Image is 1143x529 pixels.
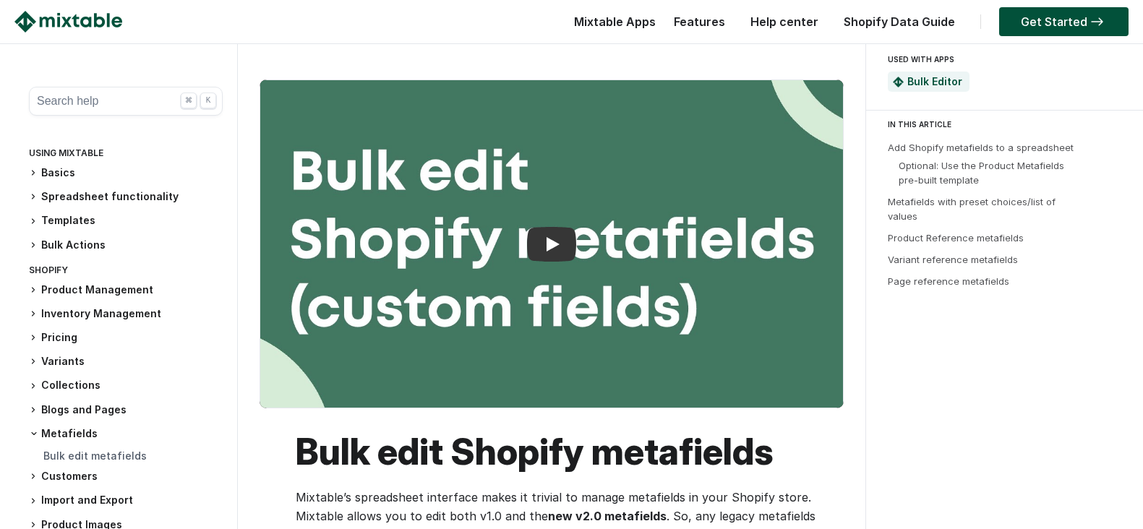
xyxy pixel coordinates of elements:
div: IN THIS ARTICLE [888,118,1130,131]
h3: Templates [29,213,223,228]
h3: Import and Export [29,493,223,508]
a: Metafields with preset choices/list of values [888,196,1056,222]
img: Mixtable Spreadsheet Bulk Editor App [893,77,904,87]
a: Shopify Data Guide [836,14,962,29]
a: Get Started [999,7,1129,36]
h3: Spreadsheet functionality [29,189,223,205]
a: Variant reference metafields [888,254,1018,265]
h3: Product Management [29,283,223,298]
img: Mixtable logo [14,11,122,33]
h3: Collections [29,378,223,393]
h1: Bulk edit Shopify metafields [296,430,822,473]
img: arrow-right.svg [1087,17,1107,26]
div: Mixtable Apps [567,11,656,40]
a: Help center [743,14,826,29]
a: Add Shopify metafields to a spreadsheet [888,142,1074,153]
a: Features [667,14,732,29]
div: ⌘ [181,93,197,108]
div: Shopify [29,262,223,283]
a: Bulk Editor [907,75,962,87]
h3: Bulk Actions [29,238,223,253]
a: Product Reference metafields [888,232,1024,244]
a: Bulk edit metafields [43,450,147,462]
h3: Blogs and Pages [29,403,223,418]
h3: Inventory Management [29,306,223,322]
button: Search help ⌘ K [29,87,223,116]
h3: Variants [29,354,223,369]
div: USED WITH APPS [888,51,1116,68]
h3: Metafields [29,426,223,441]
div: K [200,93,216,108]
h3: Basics [29,165,223,181]
h3: Customers [29,469,223,484]
a: Optional: Use the Product Metafields pre-built template [899,160,1064,186]
strong: new v2.0 metafields [548,509,667,523]
h3: Pricing [29,330,223,345]
div: Using Mixtable [29,145,223,165]
a: Page reference metafields [888,275,1009,287]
